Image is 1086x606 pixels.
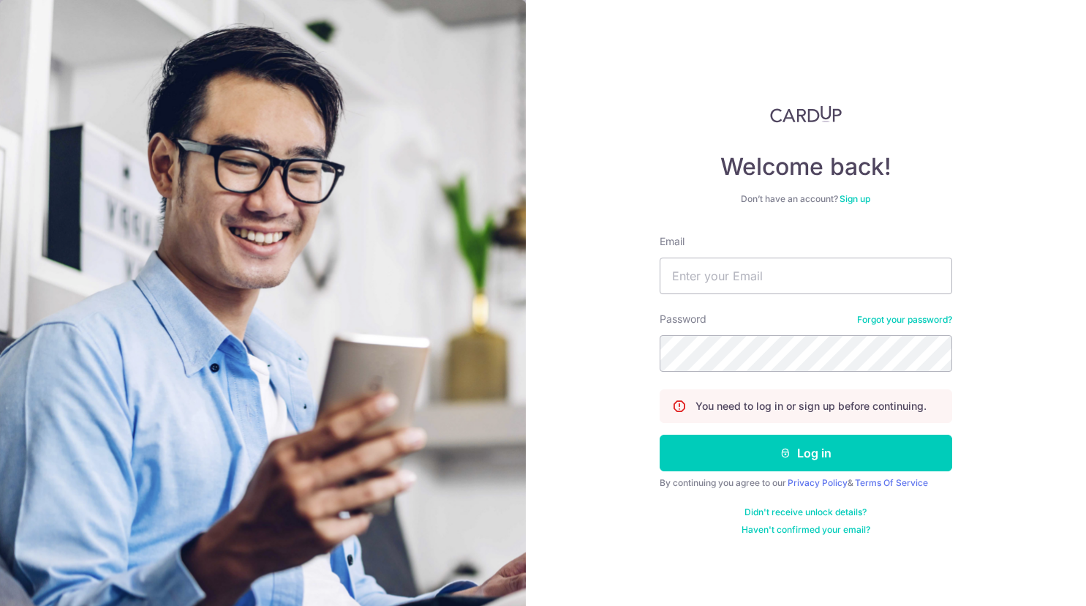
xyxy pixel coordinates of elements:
[742,524,870,536] a: Haven't confirmed your email?
[660,152,952,182] h4: Welcome back!
[840,193,870,204] a: Sign up
[857,314,952,326] a: Forgot your password?
[660,435,952,471] button: Log in
[660,477,952,489] div: By continuing you agree to our &
[660,258,952,294] input: Enter your Email
[660,312,706,326] label: Password
[855,477,928,488] a: Terms Of Service
[660,193,952,205] div: Don’t have an account?
[695,399,927,414] p: You need to log in or sign up before continuing.
[770,105,842,123] img: CardUp Logo
[788,477,848,488] a: Privacy Policy
[660,234,685,249] label: Email
[744,506,867,518] a: Didn't receive unlock details?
